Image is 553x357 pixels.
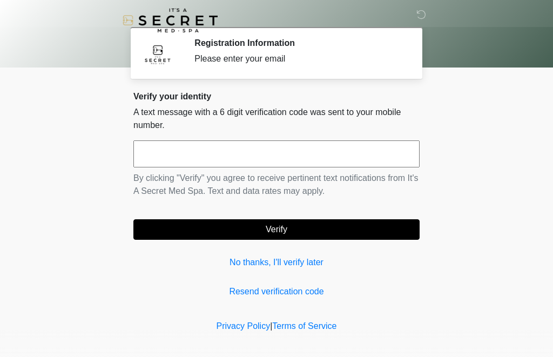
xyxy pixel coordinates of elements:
p: A text message with a 6 digit verification code was sent to your mobile number. [133,106,420,132]
a: | [270,321,272,331]
a: Terms of Service [272,321,336,331]
a: No thanks, I'll verify later [133,256,420,269]
a: Privacy Policy [217,321,271,331]
p: By clicking "Verify" you agree to receive pertinent text notifications from It's A Secret Med Spa... [133,172,420,198]
div: Please enter your email [194,52,403,65]
h2: Verify your identity [133,91,420,102]
a: Resend verification code [133,285,420,298]
button: Verify [133,219,420,240]
img: It's A Secret Med Spa Logo [123,8,218,32]
h2: Registration Information [194,38,403,48]
img: Agent Avatar [141,38,174,70]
